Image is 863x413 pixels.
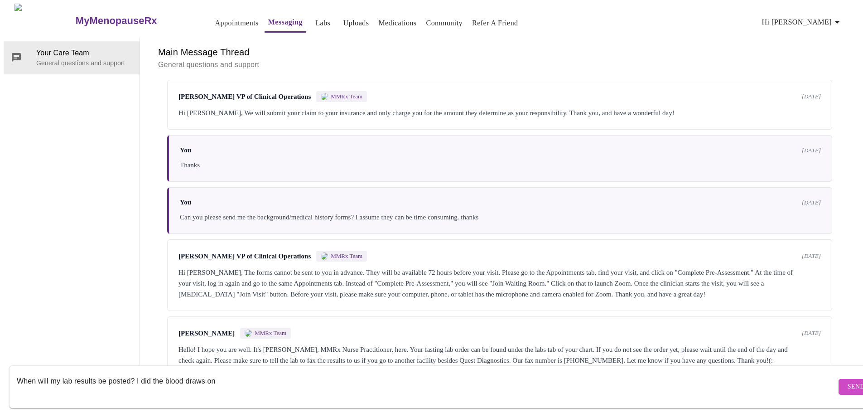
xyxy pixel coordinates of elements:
a: Appointments [215,17,259,29]
div: Thanks [180,160,821,170]
span: [DATE] [802,147,821,154]
span: [DATE] [802,330,821,337]
img: MMRX [321,93,328,100]
button: Uploads [340,14,373,32]
p: General questions and support [36,58,132,68]
button: Appointments [212,14,262,32]
a: Medications [378,17,416,29]
span: [DATE] [802,253,821,260]
span: [PERSON_NAME] [178,330,235,337]
div: Hi [PERSON_NAME], We will submit your claim to your insurance and only charge you for the amount ... [178,107,821,118]
button: Medications [375,14,420,32]
span: Hi [PERSON_NAME] [762,16,843,29]
span: You [180,199,191,206]
img: MMRX [321,253,328,260]
a: Community [426,17,463,29]
p: General questions and support [158,59,841,70]
div: Your Care TeamGeneral questions and support [4,41,140,74]
button: Community [423,14,467,32]
a: MyMenopauseRx [74,5,193,37]
span: MMRx Team [255,330,286,337]
span: You [180,146,191,154]
span: MMRx Team [331,253,362,260]
span: Your Care Team [36,48,132,58]
button: Messaging [265,13,306,33]
h6: Main Message Thread [158,45,841,59]
a: Uploads [343,17,369,29]
span: MMRx Team [331,93,362,100]
img: MMRX [245,330,252,337]
div: Can you please send me the background/medical history forms? I assume they can be time consuming.... [180,212,821,223]
span: [DATE] [802,199,821,206]
a: Refer a Friend [472,17,518,29]
textarea: Send a message about your appointment [17,372,836,401]
span: [PERSON_NAME] VP of Clinical Operations [178,93,311,101]
button: Refer a Friend [468,14,522,32]
img: MyMenopauseRx Logo [14,4,74,38]
button: Hi [PERSON_NAME] [758,13,846,31]
div: Hello! I hope you are well. It's [PERSON_NAME], MMRx Nurse Practitioner, here. Your fasting lab o... [178,344,821,366]
a: Messaging [268,16,303,29]
h3: MyMenopauseRx [76,15,157,27]
span: [PERSON_NAME] VP of Clinical Operations [178,253,311,260]
div: Hi [PERSON_NAME], The forms cannot be sent to you in advance. They will be available 72 hours bef... [178,267,821,300]
button: Labs [309,14,337,32]
span: [DATE] [802,93,821,100]
a: Labs [315,17,330,29]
